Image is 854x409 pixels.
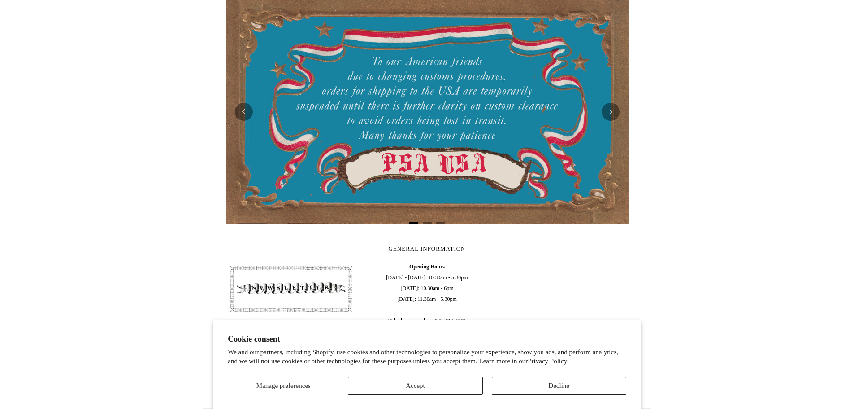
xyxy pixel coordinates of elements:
p: We and our partners, including Shopify, use cookies and other technologies to personalize your ex... [228,348,626,365]
button: Page 3 [436,222,445,224]
img: pf-4db91bb9--1305-Newsletter-Button_1200x.jpg [226,261,356,317]
span: Manage preferences [256,382,311,389]
button: Page 1 [409,222,418,224]
button: Page 2 [423,222,432,224]
b: : [431,317,433,324]
h2: Cookie consent [228,334,626,344]
button: Next [602,103,620,121]
button: Previous [235,103,253,121]
span: [DATE] - [DATE]: 10:30am - 5:30pm [DATE]: 10.30am - 6pm [DATE]: 11.30am - 5.30pm 020 7613 3842 [362,261,492,347]
b: Opening Hours [409,264,445,270]
span: GENERAL INFORMATION [389,245,466,252]
a: Privacy Policy [528,357,567,365]
iframe: google_map [498,261,628,396]
button: Manage preferences [228,377,339,395]
button: Accept [348,377,482,395]
button: Decline [492,377,626,395]
b: Telephone number [389,317,434,324]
